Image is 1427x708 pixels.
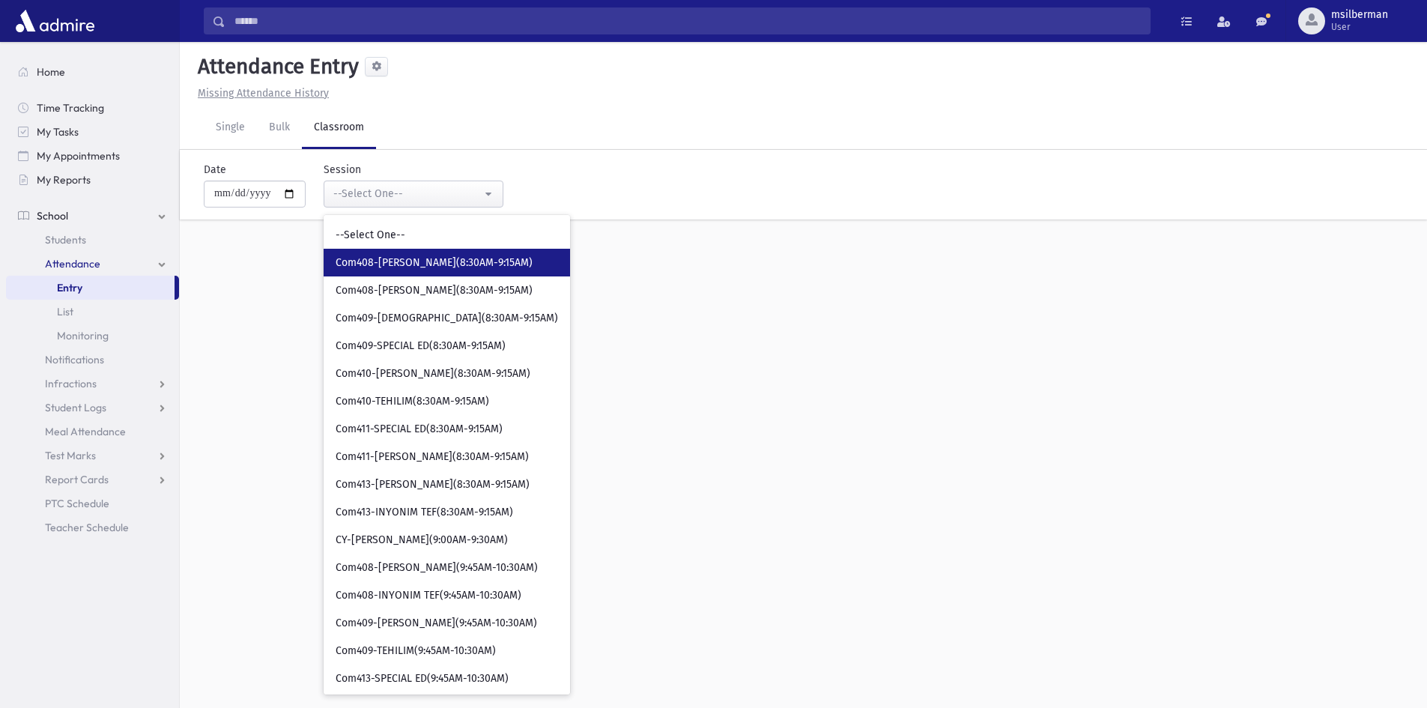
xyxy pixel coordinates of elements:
span: Monitoring [57,329,109,342]
span: Test Marks [45,449,96,462]
span: My Tasks [37,125,79,139]
input: Search [225,7,1150,34]
span: Com409-[PERSON_NAME](9:45AM-10:30AM) [336,616,537,631]
span: Com411-[PERSON_NAME](8:30AM-9:15AM) [336,450,529,465]
a: School [6,204,179,228]
a: Bulk [257,107,302,149]
a: Test Marks [6,444,179,468]
span: List [57,305,73,318]
a: Missing Attendance History [192,87,329,100]
span: Com408-[PERSON_NAME](8:30AM-9:15AM) [336,283,533,298]
span: Com413-[PERSON_NAME](8:30AM-9:15AM) [336,477,530,492]
span: Com413-INYONIM TEF(8:30AM-9:15AM) [336,505,513,520]
span: My Reports [37,173,91,187]
a: PTC Schedule [6,491,179,515]
a: Time Tracking [6,96,179,120]
label: Date [204,162,226,178]
span: Com409-TEHILIM(9:45AM-10:30AM) [336,644,496,659]
a: List [6,300,179,324]
a: Entry [6,276,175,300]
span: Com408-INYONIM TEF(9:45AM-10:30AM) [336,588,521,603]
span: Meal Attendance [45,425,126,438]
span: Teacher Schedule [45,521,129,534]
a: Infractions [6,372,179,396]
span: Com409-SPECIAL ED(8:30AM-9:15AM) [336,339,506,354]
span: My Appointments [37,149,120,163]
a: My Reports [6,168,179,192]
div: --Select One-- [333,186,482,202]
span: Com411-SPECIAL ED(8:30AM-9:15AM) [336,422,503,437]
span: PTC Schedule [45,497,109,510]
a: Notifications [6,348,179,372]
a: My Appointments [6,144,179,168]
u: Missing Attendance History [198,87,329,100]
span: msilberman [1331,9,1388,21]
label: Session [324,162,361,178]
h5: Attendance Entry [192,54,359,79]
a: Home [6,60,179,84]
a: Monitoring [6,324,179,348]
span: Students [45,233,86,246]
span: User [1331,21,1388,33]
span: Com408-[PERSON_NAME](9:45AM-10:30AM) [336,560,538,575]
a: My Tasks [6,120,179,144]
a: Meal Attendance [6,420,179,444]
span: Time Tracking [37,101,104,115]
span: Com410-TEHILIM(8:30AM-9:15AM) [336,394,489,409]
a: Students [6,228,179,252]
a: Classroom [302,107,376,149]
img: AdmirePro [12,6,98,36]
span: Infractions [45,377,97,390]
span: Entry [57,281,82,294]
span: Report Cards [45,473,109,486]
span: Notifications [45,353,104,366]
span: CY-[PERSON_NAME](9:00AM-9:30AM) [336,533,508,548]
span: Student Logs [45,401,106,414]
a: Student Logs [6,396,179,420]
a: Report Cards [6,468,179,491]
button: --Select One-- [324,181,503,208]
a: Teacher Schedule [6,515,179,539]
span: School [37,209,68,223]
span: --Select One-- [336,228,405,243]
a: Single [204,107,257,149]
span: Com409-[DEMOGRAPHIC_DATA](8:30AM-9:15AM) [336,311,558,326]
span: Attendance [45,257,100,270]
a: Attendance [6,252,179,276]
span: Com410-[PERSON_NAME](8:30AM-9:15AM) [336,366,530,381]
span: Com413-SPECIAL ED(9:45AM-10:30AM) [336,671,509,686]
span: Home [37,65,65,79]
span: Com408-[PERSON_NAME](8:30AM-9:15AM) [336,255,533,270]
